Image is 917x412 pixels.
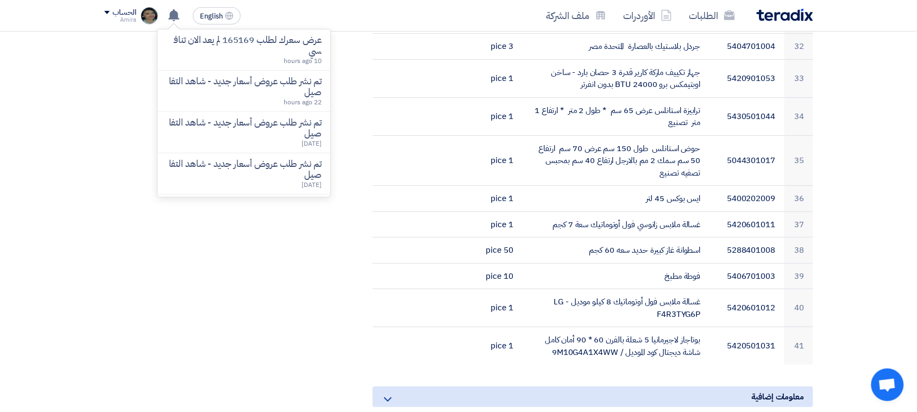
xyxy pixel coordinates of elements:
p: تم نشر طلب عروض أسعار جديد - شاهد التفاصيل [166,159,322,180]
td: 39 [784,263,813,289]
td: 32 [784,34,813,60]
td: 5400202009 [709,186,784,212]
td: ترابيزة استانلس عرض 65 سم * طول 2 متر * ارتفاع 1 متر تصنيع [522,97,709,135]
td: 1 pice [447,211,522,238]
td: 41 [784,327,813,365]
td: 40 [784,289,813,327]
a: الأوردرات [615,3,681,28]
p: تم نشر طلب عروض أسعار جديد - شاهد التفاصيل [166,117,322,139]
td: 37 [784,211,813,238]
td: 1 pice [447,97,522,135]
div: Amira [104,17,136,23]
td: 1 pice [447,59,522,97]
td: 5420501031 [709,327,784,365]
p: عرض سعرك لطلب 165169 لم يعد الان تنافسي [166,35,322,57]
img: Teradix logo [757,9,813,21]
a: ملف الشركة [538,3,615,28]
a: الطلبات [681,3,744,28]
td: حوض استانلس طول 150 سم عرض 70 سم ارتفاع 50 سم سمك 2 مم بالارجل ارتفاع 40 سم بمحبس تصفيه تصنيع [522,135,709,186]
span: 22 hours ago [284,97,322,107]
td: 34 [784,97,813,135]
td: 35 [784,135,813,186]
td: 5420601011 [709,211,784,238]
div: Open chat [871,369,904,401]
td: 38 [784,238,813,264]
td: 5288401008 [709,238,784,264]
td: جهاز تكييف ماركة كارير قدرة 3 حصان بارد - ساخن اوبتيمكس برو 24000 BTU بدون انفرتر [522,59,709,97]
div: الحساب [113,8,136,17]
span: معلومات إضافية [752,391,805,403]
td: 50 pice [447,238,522,264]
td: 1 pice [447,327,522,365]
span: [DATE] [302,180,321,190]
span: English [200,13,223,20]
td: 3 pice [447,34,522,60]
td: بوتاجاز لاجيرمانيا 5 شعلة بالفرن 60 * 90 أمان كامل شاشة ديجتال كود الموديل / 9M10G4A1X4WW [522,327,709,365]
p: تم نشر طلب عروض أسعار جديد - شاهد التفاصيل [166,76,322,98]
td: غسالة ملابس فول أوتوماتيك 8 كيلو موديل LG - F4R3TYG6P [522,289,709,327]
td: 10 pice [447,263,522,289]
span: 10 hours ago [284,56,322,66]
td: 5406701003 [709,263,784,289]
td: 5420901053 [709,59,784,97]
img: baffeccee_1696439281445.jpg [141,7,158,24]
td: ايس بوكس 45 لتر [522,186,709,212]
td: 5044301017 [709,135,784,186]
td: 5404701004 [709,34,784,60]
td: 5420601012 [709,289,784,327]
td: فوطة مطبخ [522,263,709,289]
td: 1 pice [447,289,522,327]
td: غسالة ملابس زانوسي فول أوتوماتيك سعة 7 كجم [522,211,709,238]
td: 1 pice [447,135,522,186]
td: جردل بلاستيك بالعصارة المتحدة مصر [522,34,709,60]
td: 5430501044 [709,97,784,135]
td: 33 [784,59,813,97]
span: [DATE] [302,139,321,148]
td: 1 pice [447,186,522,212]
td: اسطوانة غاز كبيرة حديد سعه 60 كجم [522,238,709,264]
td: 36 [784,186,813,212]
button: English [193,7,241,24]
